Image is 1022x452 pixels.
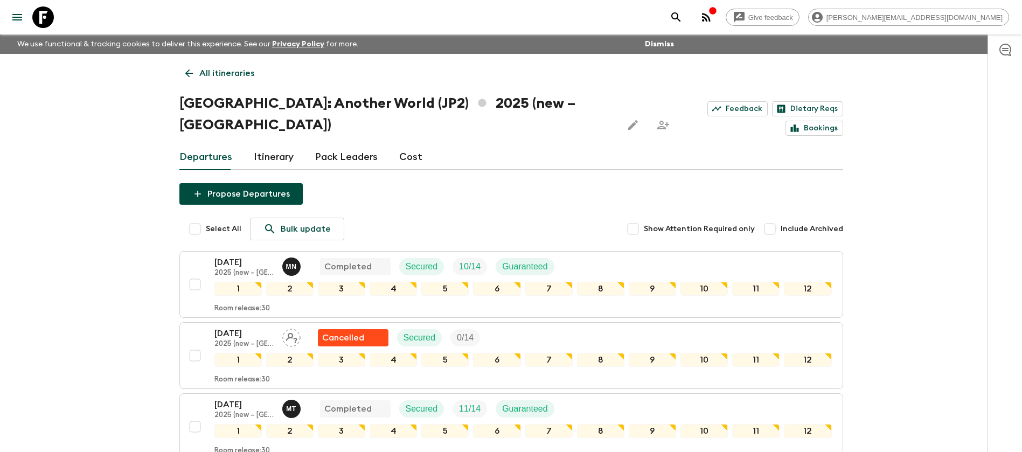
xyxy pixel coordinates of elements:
p: Secured [406,260,438,273]
span: Give feedback [742,13,799,22]
button: Propose Departures [179,183,303,205]
p: Guaranteed [502,260,548,273]
p: 10 / 14 [459,260,481,273]
div: 4 [370,282,417,296]
span: Include Archived [781,224,843,234]
div: 12 [784,353,831,367]
div: 3 [318,353,365,367]
p: 2025 (new – [GEOGRAPHIC_DATA]) [214,269,274,277]
a: Cost [399,144,422,170]
div: 7 [525,282,573,296]
span: Share this itinerary [652,114,674,136]
p: 2025 (new – [GEOGRAPHIC_DATA]) [214,340,274,349]
div: 12 [784,282,831,296]
div: 12 [784,424,831,438]
a: Privacy Policy [272,40,324,48]
div: 2 [266,424,314,438]
div: 7 [525,353,573,367]
div: 1 [214,353,262,367]
div: 2 [266,282,314,296]
div: 4 [370,424,417,438]
div: [PERSON_NAME][EMAIL_ADDRESS][DOMAIN_NAME] [808,9,1009,26]
div: 9 [629,282,676,296]
a: Pack Leaders [315,144,378,170]
div: 10 [680,282,728,296]
a: Itinerary [254,144,294,170]
div: 6 [473,353,520,367]
div: Secured [397,329,442,346]
p: Bulk update [281,222,331,235]
a: All itineraries [179,62,260,84]
a: Give feedback [726,9,799,26]
div: 3 [318,424,365,438]
a: Bulk update [250,218,344,240]
p: 11 / 14 [459,402,481,415]
div: Secured [399,400,444,418]
button: menu [6,6,28,28]
div: 8 [577,282,624,296]
div: 1 [214,282,262,296]
span: Maho Nagareda [282,261,303,269]
div: 9 [629,353,676,367]
div: 5 [421,282,469,296]
span: [PERSON_NAME][EMAIL_ADDRESS][DOMAIN_NAME] [821,13,1009,22]
p: 0 / 14 [457,331,474,344]
span: Select All [206,224,241,234]
div: 1 [214,424,262,438]
div: 10 [680,424,728,438]
div: Secured [399,258,444,275]
span: Show Attention Required only [644,224,755,234]
p: Cancelled [322,331,364,344]
p: Completed [324,402,372,415]
p: Room release: 30 [214,375,270,384]
p: Room release: 30 [214,304,270,313]
button: [DATE]2025 (new – [GEOGRAPHIC_DATA])Assign pack leaderFlash Pack cancellationSecuredTrip Fill1234... [179,322,843,389]
div: 7 [525,424,573,438]
p: Secured [404,331,436,344]
p: [DATE] [214,327,274,340]
div: 11 [732,282,780,296]
button: Edit this itinerary [622,114,644,136]
div: Trip Fill [453,400,487,418]
button: search adventures [665,6,687,28]
div: 6 [473,282,520,296]
p: [DATE] [214,398,274,411]
p: Guaranteed [502,402,548,415]
button: Dismiss [642,37,677,52]
div: Flash Pack cancellation [318,329,388,346]
p: Completed [324,260,372,273]
div: 6 [473,424,520,438]
div: 3 [318,282,365,296]
span: Mariko Takehana [282,403,303,412]
a: Departures [179,144,232,170]
h1: [GEOGRAPHIC_DATA]: Another World (JP2) 2025 (new – [GEOGRAPHIC_DATA]) [179,93,614,136]
div: Trip Fill [450,329,480,346]
p: [DATE] [214,256,274,269]
div: 5 [421,353,469,367]
div: 5 [421,424,469,438]
button: [DATE]2025 (new – [GEOGRAPHIC_DATA])Maho NagaredaCompletedSecuredTrip FillGuaranteed1234567891011... [179,251,843,318]
p: All itineraries [199,67,254,80]
div: 11 [732,424,780,438]
a: Feedback [707,101,768,116]
div: 11 [732,353,780,367]
a: Bookings [785,121,843,136]
div: 8 [577,424,624,438]
a: Dietary Reqs [772,101,843,116]
div: 8 [577,353,624,367]
div: 10 [680,353,728,367]
p: Secured [406,402,438,415]
div: 9 [629,424,676,438]
div: 2 [266,353,314,367]
p: 2025 (new – [GEOGRAPHIC_DATA]) [214,411,274,420]
div: Trip Fill [453,258,487,275]
div: 4 [370,353,417,367]
span: Assign pack leader [282,332,301,340]
p: We use functional & tracking cookies to deliver this experience. See our for more. [13,34,363,54]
